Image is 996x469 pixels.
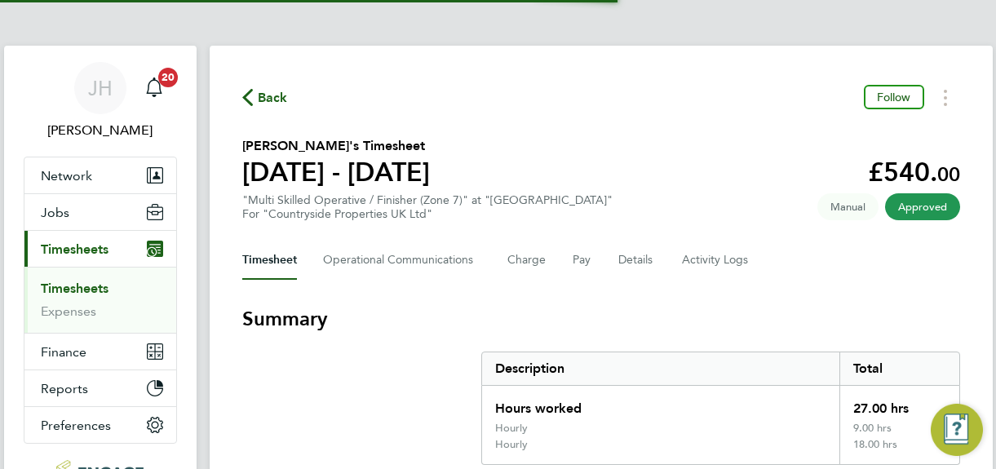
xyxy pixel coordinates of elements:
[88,77,113,99] span: JH
[41,418,111,433] span: Preferences
[242,241,297,280] button: Timesheet
[507,241,547,280] button: Charge
[573,241,592,280] button: Pay
[242,156,430,188] h1: [DATE] - [DATE]
[242,193,613,221] div: "Multi Skilled Operative / Finisher (Zone 7)" at "[GEOGRAPHIC_DATA]"
[877,90,911,104] span: Follow
[864,85,924,109] button: Follow
[242,207,613,221] div: For "Countryside Properties UK Ltd"
[482,386,840,422] div: Hours worked
[618,241,656,280] button: Details
[41,303,96,319] a: Expenses
[41,205,69,220] span: Jobs
[839,386,958,422] div: 27.00 hrs
[481,352,960,465] div: Summary
[41,344,86,360] span: Finance
[24,194,176,230] button: Jobs
[495,438,528,451] div: Hourly
[24,231,176,267] button: Timesheets
[323,241,481,280] button: Operational Communications
[24,157,176,193] button: Network
[937,162,960,186] span: 00
[24,267,176,333] div: Timesheets
[24,62,177,140] a: JH[PERSON_NAME]
[839,422,958,438] div: 9.00 hrs
[839,352,958,385] div: Total
[885,193,960,220] span: This timesheet has been approved.
[931,85,960,110] button: Timesheets Menu
[482,352,840,385] div: Description
[258,88,288,108] span: Back
[41,381,88,396] span: Reports
[495,422,528,435] div: Hourly
[41,241,108,257] span: Timesheets
[817,193,879,220] span: This timesheet was manually created.
[24,334,176,369] button: Finance
[24,407,176,443] button: Preferences
[242,87,288,108] button: Back
[158,68,178,87] span: 20
[931,404,983,456] button: Engage Resource Center
[839,438,958,464] div: 18.00 hrs
[242,306,960,332] h3: Summary
[682,241,750,280] button: Activity Logs
[138,62,170,114] a: 20
[41,168,92,184] span: Network
[868,157,960,188] app-decimal: £540.
[242,136,430,156] h2: [PERSON_NAME]'s Timesheet
[41,281,108,296] a: Timesheets
[24,121,177,140] span: Jane Howley
[24,370,176,406] button: Reports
